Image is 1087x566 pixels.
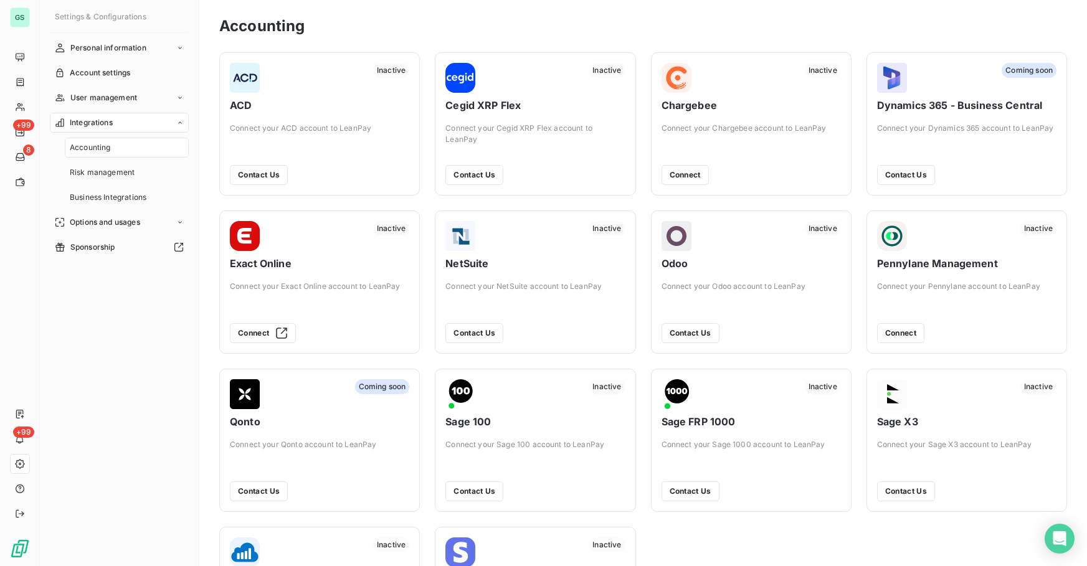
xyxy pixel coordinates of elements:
[445,323,503,343] button: Contact Us
[70,167,135,178] span: Risk management
[662,221,691,251] img: Odoo logo
[445,165,503,185] button: Contact Us
[70,117,113,128] span: Integrations
[877,414,1056,429] span: Sage X3
[662,379,691,409] img: Sage FRP 1000 logo
[230,221,260,251] img: Exact Online logo
[662,256,841,271] span: Odoo
[1045,524,1075,554] div: Open Intercom Messenger
[70,217,140,228] span: Options and usages
[373,537,409,552] span: Inactive
[373,221,409,236] span: Inactive
[877,98,1056,113] span: Dynamics 365 - Business Central
[445,123,625,145] span: Connect your Cegid XRP Flex account to LeanPay
[230,63,260,93] img: ACD logo
[230,323,296,343] button: Connect
[219,15,305,37] h3: Accounting
[589,537,625,552] span: Inactive
[805,221,841,236] span: Inactive
[445,481,503,501] button: Contact Us
[445,98,625,113] span: Cegid XRP Flex
[662,481,719,501] button: Contact Us
[589,63,625,78] span: Inactive
[877,256,1056,271] span: Pennylane Management
[877,481,935,501] button: Contact Us
[13,120,34,131] span: +99
[70,67,130,78] span: Account settings
[55,12,146,21] span: Settings & Configurations
[662,281,841,292] span: Connect your Odoo account to LeanPay
[662,98,841,113] span: Chargebee
[445,414,625,429] span: Sage 100
[805,379,841,394] span: Inactive
[445,221,475,251] img: NetSuite logo
[662,439,841,450] span: Connect your Sage 1000 account to LeanPay
[70,242,115,253] span: Sponsorship
[230,256,409,271] span: Exact Online
[373,63,409,78] span: Inactive
[589,221,625,236] span: Inactive
[877,379,907,409] img: Sage X3 logo
[50,237,189,257] a: Sponsorship
[877,323,924,343] button: Connect
[877,165,935,185] button: Contact Us
[230,439,409,450] span: Connect your Qonto account to LeanPay
[805,63,841,78] span: Inactive
[662,123,841,134] span: Connect your Chargebee account to LeanPay
[70,42,146,54] span: Personal information
[230,123,409,134] span: Connect your ACD account to LeanPay
[877,221,907,251] img: Pennylane Management logo
[445,439,625,450] span: Connect your Sage 100 account to LeanPay
[10,539,30,559] img: Logo LeanPay
[50,63,189,83] a: Account settings
[445,63,475,93] img: Cegid XRP Flex logo
[65,163,189,182] a: Risk management
[70,142,111,153] span: Accounting
[70,192,146,203] span: Business Integrations
[1020,379,1056,394] span: Inactive
[10,7,30,27] div: GS
[1020,221,1056,236] span: Inactive
[23,144,34,156] span: 8
[877,63,907,93] img: Dynamics 365 - Business Central logo
[662,414,841,429] span: Sage FRP 1000
[230,281,409,292] span: Connect your Exact Online account to LeanPay
[877,439,1056,450] span: Connect your Sage X3 account to LeanPay
[65,187,189,207] a: Business Integrations
[589,379,625,394] span: Inactive
[230,379,260,409] img: Qonto logo
[445,256,625,271] span: NetSuite
[355,379,410,394] span: Coming soon
[445,281,625,292] span: Connect your NetSuite account to LeanPay
[662,165,709,185] button: Connect
[662,323,719,343] button: Contact Us
[230,98,409,113] span: ACD
[230,165,288,185] button: Contact Us
[445,379,475,409] img: Sage 100 logo
[65,138,189,158] a: Accounting
[1002,63,1056,78] span: Coming soon
[230,481,288,501] button: Contact Us
[662,63,691,93] img: Chargebee logo
[877,123,1056,134] span: Connect your Dynamics 365 account to LeanPay
[877,281,1056,292] span: Connect your Pennylane account to LeanPay
[230,414,409,429] span: Qonto
[13,427,34,438] span: +99
[70,92,137,103] span: User management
